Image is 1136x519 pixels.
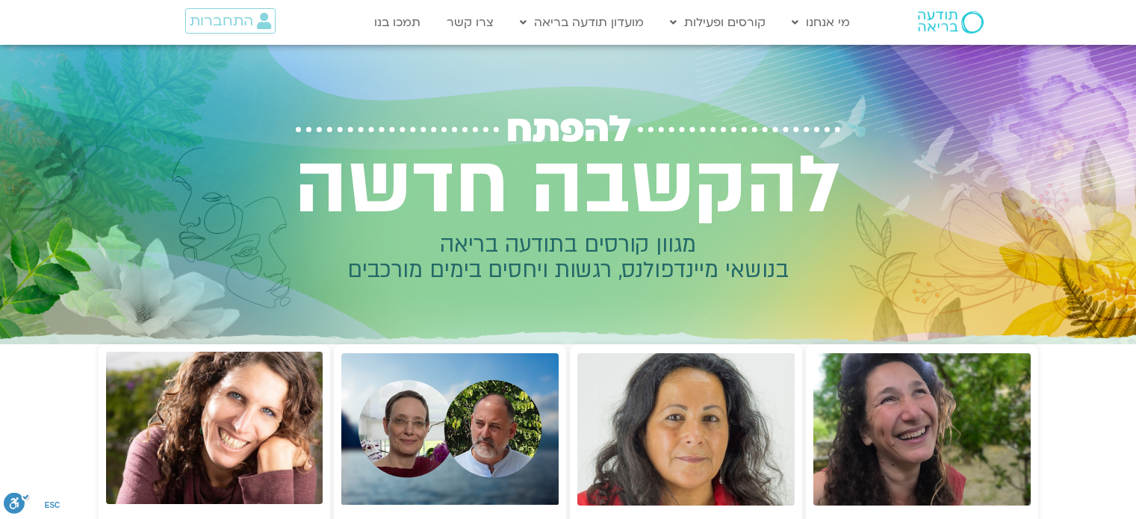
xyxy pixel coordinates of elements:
a: מי אנחנו [784,8,857,37]
span: להפתח [506,108,630,151]
span: התחברות [190,13,253,29]
h2: להקשבה חדשה [276,140,861,232]
img: תודעה בריאה [918,11,984,34]
a: תמכו בנו [367,8,428,37]
a: מועדון תודעה בריאה [512,8,651,37]
a: קורסים ופעילות [662,8,773,37]
a: התחברות [185,8,276,34]
a: צרו קשר [439,8,501,37]
h2: מגוון קורסים בתודעה בריאה בנושאי מיינדפולנס, רגשות ויחסים בימים מורכבים [276,232,861,283]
